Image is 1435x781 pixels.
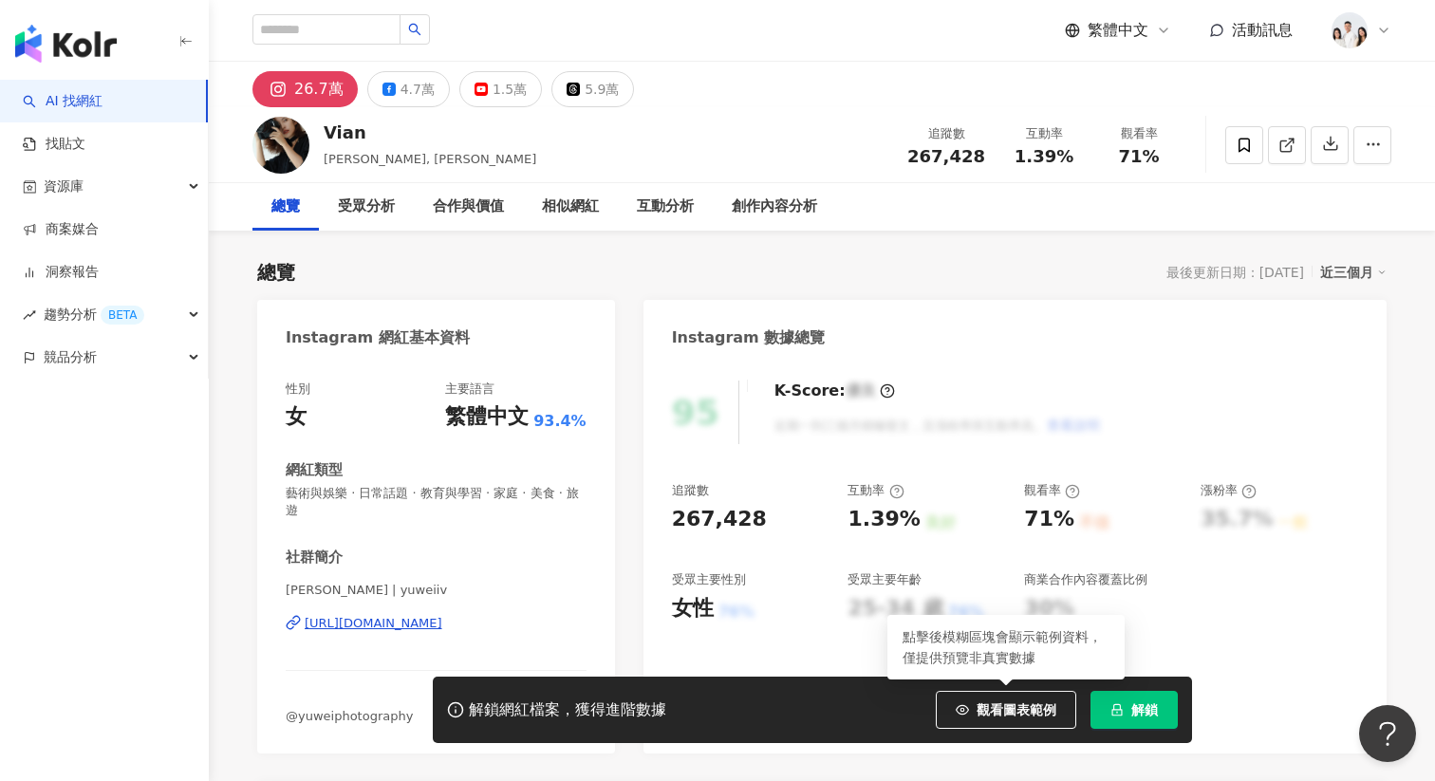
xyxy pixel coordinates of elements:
[1232,21,1293,39] span: 活動訊息
[252,71,358,107] button: 26.7萬
[1166,265,1304,280] div: 最後更新日期：[DATE]
[1088,20,1148,41] span: 繁體中文
[774,381,895,401] div: K-Score :
[433,195,504,218] div: 合作與價值
[1332,12,1368,48] img: 20231221_NR_1399_Small.jpg
[23,135,85,154] a: 找貼文
[848,571,922,588] div: 受眾主要年齡
[672,505,767,534] div: 267,428
[286,485,587,519] span: 藝術與娛樂 · 日常話題 · 教育與學習 · 家庭 · 美食 · 旅遊
[252,117,309,174] img: KOL Avatar
[1110,703,1124,716] span: lock
[672,327,826,348] div: Instagram 數據總覽
[1131,702,1158,717] span: 解鎖
[907,146,985,166] span: 267,428
[44,165,84,208] span: 資源庫
[1008,124,1080,143] div: 互動率
[732,195,817,218] div: 創作內容分析
[286,381,310,398] div: 性別
[637,195,694,218] div: 互動分析
[23,92,102,111] a: searchAI 找網紅
[367,71,450,107] button: 4.7萬
[445,381,494,398] div: 主要語言
[1015,147,1073,166] span: 1.39%
[23,263,99,282] a: 洞察報告
[257,259,295,286] div: 總覽
[672,571,746,588] div: 受眾主要性別
[305,615,442,632] div: [URL][DOMAIN_NAME]
[286,460,343,480] div: 網紅類型
[672,482,709,499] div: 追蹤數
[1103,124,1175,143] div: 觀看率
[1090,691,1178,729] button: 解鎖
[286,582,587,599] span: [PERSON_NAME] | yuweiiv
[294,76,344,102] div: 26.7萬
[493,76,527,102] div: 1.5萬
[1024,571,1147,588] div: 商業合作內容覆蓋比例
[286,548,343,567] div: 社群簡介
[338,195,395,218] div: 受眾分析
[445,402,529,432] div: 繁體中文
[1024,505,1074,534] div: 71%
[23,220,99,239] a: 商案媒合
[286,402,307,432] div: 女
[1024,482,1080,499] div: 觀看率
[672,594,714,623] div: 女性
[936,691,1076,729] button: 觀看圖表範例
[542,195,599,218] div: 相似網紅
[324,152,536,166] span: [PERSON_NAME], [PERSON_NAME]
[977,702,1056,717] span: 觀看圖表範例
[324,121,536,144] div: Vian
[23,308,36,322] span: rise
[848,505,920,534] div: 1.39%
[1320,260,1387,285] div: 近三個月
[408,23,421,36] span: search
[101,306,144,325] div: BETA
[848,482,904,499] div: 互動率
[533,411,587,432] span: 93.4%
[1201,482,1257,499] div: 漲粉率
[44,293,144,336] span: 趨勢分析
[15,25,117,63] img: logo
[551,71,634,107] button: 5.9萬
[459,71,542,107] button: 1.5萬
[401,76,435,102] div: 4.7萬
[907,124,985,143] div: 追蹤數
[286,615,587,632] a: [URL][DOMAIN_NAME]
[286,327,470,348] div: Instagram 網紅基本資料
[585,76,619,102] div: 5.9萬
[469,700,666,720] div: 解鎖網紅檔案，獲得進階數據
[271,195,300,218] div: 總覽
[1118,147,1159,166] span: 71%
[44,336,97,379] span: 競品分析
